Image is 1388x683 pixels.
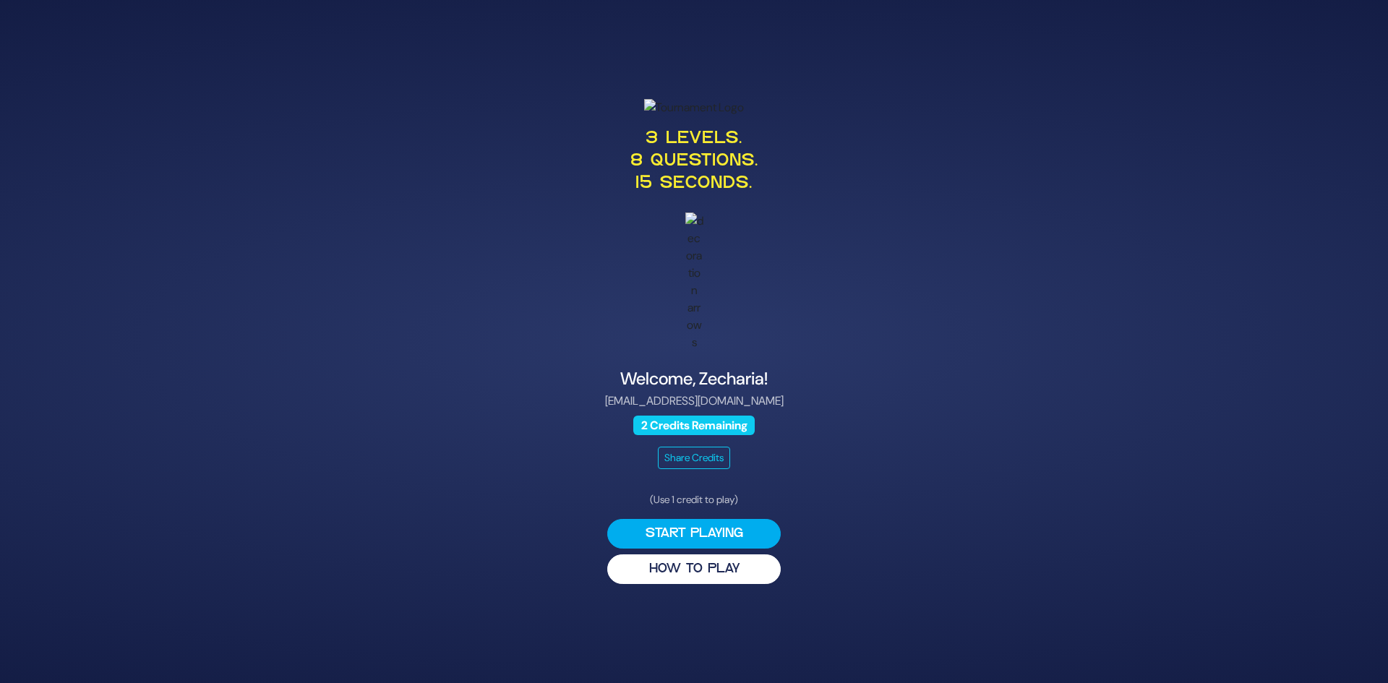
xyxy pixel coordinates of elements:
p: [EMAIL_ADDRESS][DOMAIN_NAME] [341,392,1047,410]
p: 3 levels. 8 questions. 15 seconds. [341,128,1047,196]
img: Tournament Logo [644,99,744,116]
h4: Welcome, Zecharia! [341,369,1047,390]
button: HOW TO PLAY [607,554,781,584]
span: 2 Credits Remaining [633,416,755,435]
button: Start Playing [607,519,781,549]
img: decoration arrows [685,212,703,351]
p: (Use 1 credit to play) [607,492,781,507]
button: Share Credits [658,447,730,469]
